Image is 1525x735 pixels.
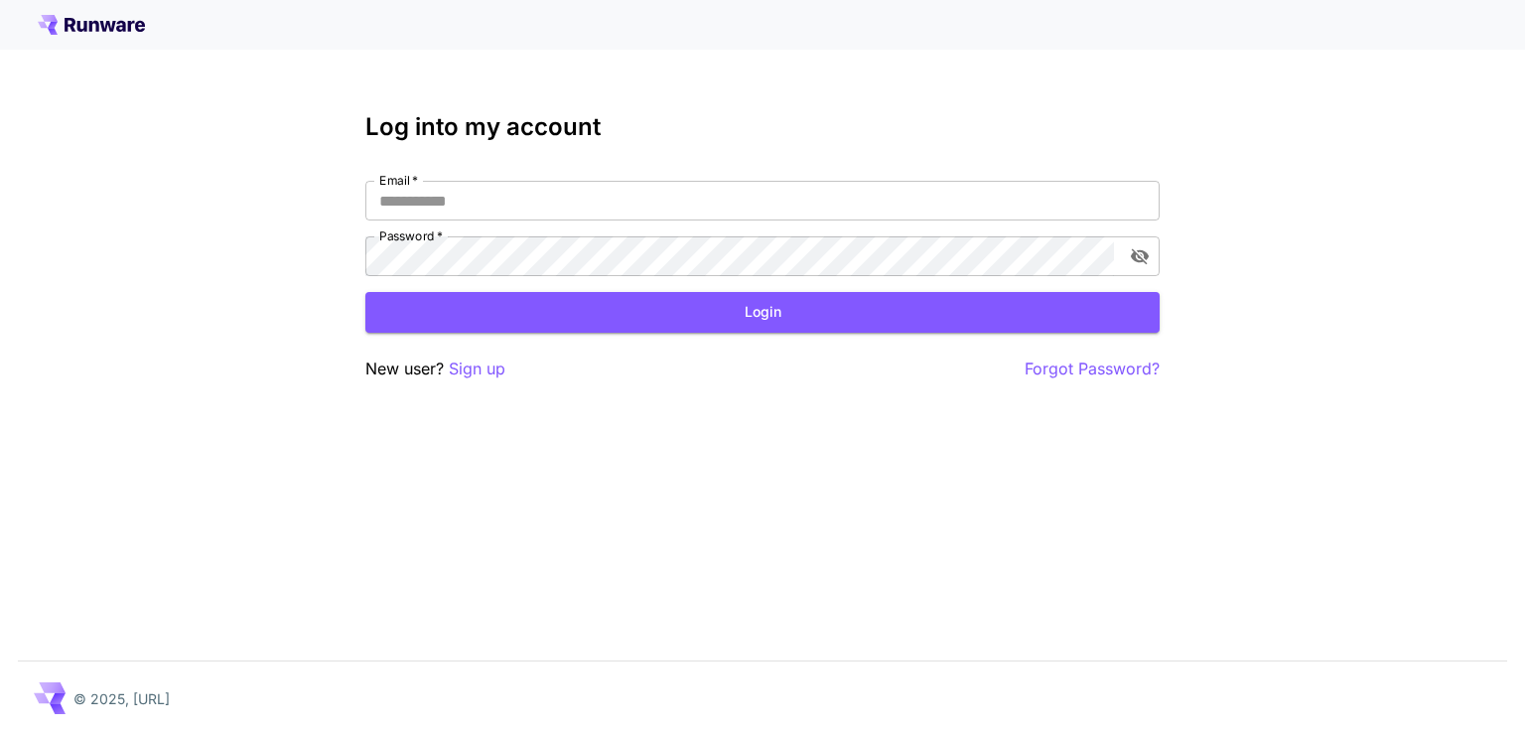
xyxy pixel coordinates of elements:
button: Sign up [449,357,505,381]
button: toggle password visibility [1122,238,1158,274]
label: Email [379,172,418,189]
button: Forgot Password? [1025,357,1160,381]
p: New user? [365,357,505,381]
h3: Log into my account [365,113,1160,141]
button: Login [365,292,1160,333]
label: Password [379,227,443,244]
p: © 2025, [URL] [73,688,170,709]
